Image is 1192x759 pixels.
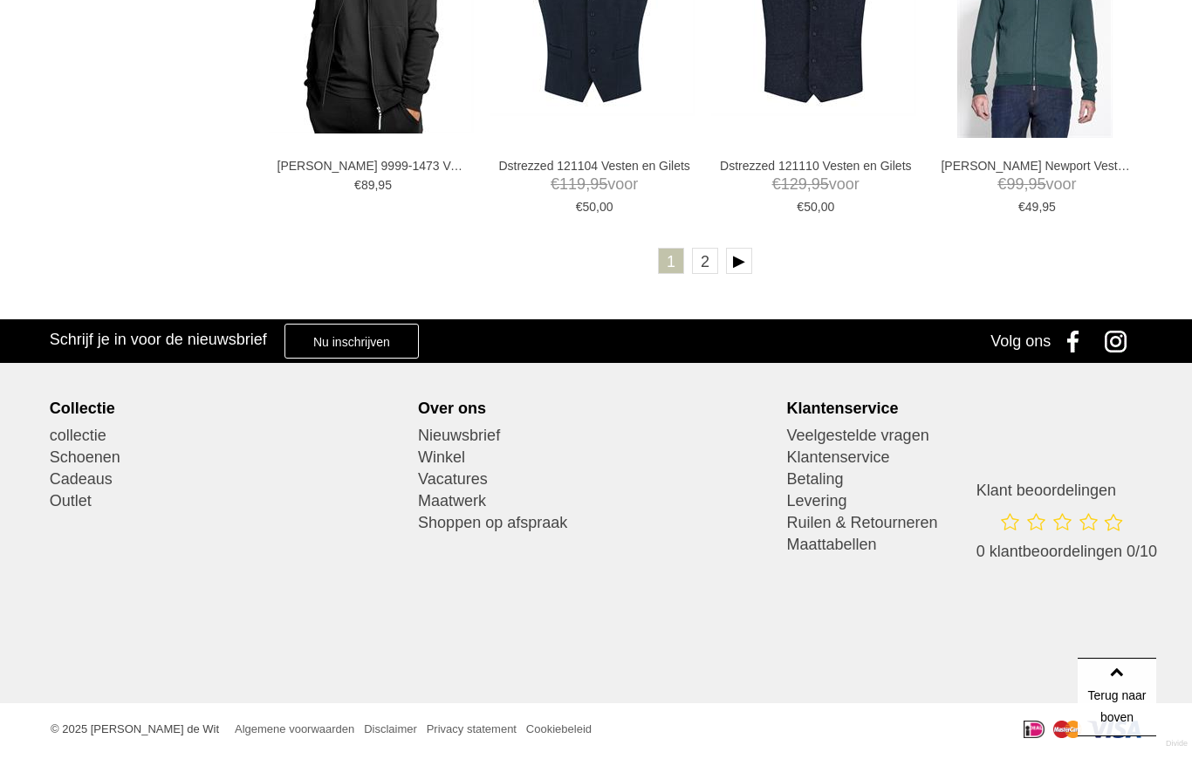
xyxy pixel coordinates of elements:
[361,178,375,192] span: 89
[374,178,378,192] span: ,
[807,175,812,193] span: ,
[235,722,354,735] a: Algemene voorwaarden
[50,447,406,468] a: Schoenen
[1078,658,1156,736] a: Terug naar boven
[692,248,718,274] a: 2
[976,481,1157,579] a: Klant beoordelingen 0 klantbeoordelingen 0/10
[284,324,419,359] a: Nu inschrijven
[354,178,361,192] span: €
[1025,200,1039,214] span: 49
[551,175,559,193] span: €
[586,175,590,193] span: ,
[1053,721,1082,738] img: Mastercard
[818,200,821,214] span: ,
[797,200,804,214] span: €
[941,174,1133,195] span: voor
[976,543,1157,560] span: 0 klantbeoordelingen 0/10
[596,200,599,214] span: ,
[720,174,912,195] span: voor
[526,722,592,735] a: Cookiebeleid
[427,722,517,735] a: Privacy statement
[787,399,1143,418] div: Klantenservice
[787,512,1143,534] a: Ruilen & Retourneren
[1099,319,1142,363] a: Instagram
[821,200,835,214] span: 00
[418,447,774,468] a: Winkel
[277,158,469,174] a: [PERSON_NAME] 9999-1473 Vesten en Gilets
[378,178,392,192] span: 95
[418,425,774,447] a: Nieuwsbrief
[812,175,829,193] span: 95
[787,534,1143,556] a: Maattabellen
[50,399,406,418] div: Collectie
[364,722,417,735] a: Disclaimer
[976,481,1157,500] h3: Klant beoordelingen
[599,200,613,214] span: 00
[990,319,1051,363] div: Volg ons
[941,158,1133,174] a: [PERSON_NAME] Newport Vesten en Gilets
[787,468,1143,490] a: Betaling
[51,722,219,735] span: © 2025 [PERSON_NAME] de Wit
[50,490,406,512] a: Outlet
[50,330,267,349] h3: Schrijf je in voor de nieuwsbrief
[559,175,586,193] span: 119
[1018,200,1025,214] span: €
[787,490,1143,512] a: Levering
[1042,200,1056,214] span: 95
[418,468,774,490] a: Vacatures
[1055,319,1099,363] a: Facebook
[418,512,774,534] a: Shoppen op afspraak
[50,468,406,490] a: Cadeaus
[418,490,774,512] a: Maatwerk
[781,175,807,193] span: 129
[1028,175,1045,193] span: 95
[50,425,406,447] a: collectie
[1024,721,1045,738] img: iDeal
[498,158,690,174] a: Dstrezzed 121104 Vesten en Gilets
[658,248,684,274] a: 1
[1166,733,1188,755] a: Divide
[787,425,1143,447] a: Veelgestelde vragen
[804,200,818,214] span: 50
[583,200,597,214] span: 50
[997,175,1006,193] span: €
[772,175,781,193] span: €
[720,158,912,174] a: Dstrezzed 121110 Vesten en Gilets
[590,175,607,193] span: 95
[1024,175,1028,193] span: ,
[418,399,774,418] div: Over ons
[1006,175,1024,193] span: 99
[498,174,690,195] span: voor
[787,447,1143,468] a: Klantenservice
[1038,200,1042,214] span: ,
[576,200,583,214] span: €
